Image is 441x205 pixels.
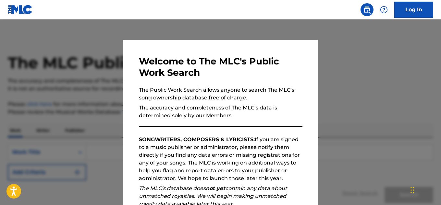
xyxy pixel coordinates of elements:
p: The Public Work Search allows anyone to search The MLC’s song ownership database free of charge. [139,86,302,102]
div: Help [377,3,390,16]
div: Widget de chat [409,174,441,205]
a: Log In [394,2,433,18]
h3: Welcome to The MLC's Public Work Search [139,56,302,78]
img: search [363,6,371,14]
iframe: Chat Widget [409,174,441,205]
img: MLC Logo [8,5,33,14]
a: Public Search [361,3,374,16]
p: If you are signed to a music publisher or administrator, please notify them directly if you find ... [139,136,302,182]
strong: SONGWRITERS, COMPOSERS & LYRICISTS: [139,136,255,142]
div: Arrastrar [410,180,414,200]
img: help [380,6,388,14]
p: The accuracy and completeness of The MLC’s data is determined solely by our Members. [139,104,302,120]
strong: not yet [206,185,225,191]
